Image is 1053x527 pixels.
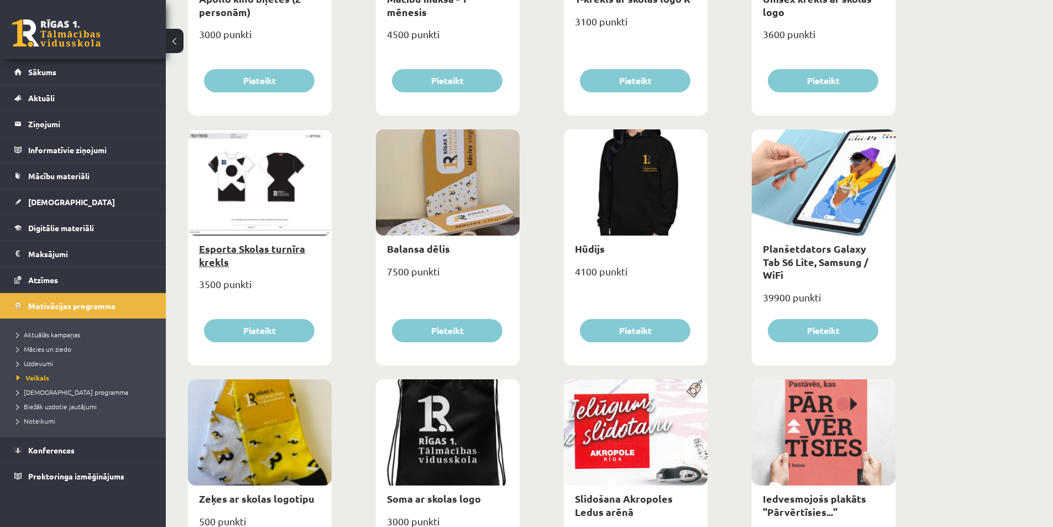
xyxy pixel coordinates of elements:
[14,463,152,489] a: Proktoringa izmēģinājums
[14,111,152,137] a: Ziņojumi
[17,330,155,340] a: Aktuālās kampaņas
[188,25,332,53] div: 3000 punkti
[752,288,895,316] div: 39900 punkti
[376,25,520,53] div: 4500 punkti
[28,275,58,285] span: Atzīmes
[17,373,155,383] a: Veikals
[28,137,152,163] legend: Informatīvie ziņojumi
[28,171,90,181] span: Mācību materiāli
[763,492,866,518] a: Iedvesmojošs plakāts "Pārvērtīsies..."
[199,242,305,268] a: Esporta Skolas turnīra krekls
[28,111,152,137] legend: Ziņojumi
[17,387,155,397] a: [DEMOGRAPHIC_DATA] programma
[17,388,128,396] span: [DEMOGRAPHIC_DATA] programma
[768,319,878,342] button: Pieteikt
[28,241,152,267] legend: Maksājumi
[564,262,708,290] div: 4100 punkti
[17,358,155,368] a: Uzdevumi
[28,197,115,207] span: [DEMOGRAPHIC_DATA]
[28,223,94,233] span: Digitālie materiāli
[188,275,332,302] div: 3500 punkti
[752,25,895,53] div: 3600 punkti
[580,69,690,92] button: Pieteikt
[204,69,315,92] button: Pieteikt
[768,69,878,92] button: Pieteikt
[17,345,71,353] span: Mācies un ziedo
[387,242,450,255] a: Balansa dēlis
[204,319,315,342] button: Pieteikt
[575,492,673,518] a: Slidošana Akropoles Ledus arēnā
[376,262,520,290] div: 7500 punkti
[392,69,502,92] button: Pieteikt
[683,379,708,398] img: Populāra prece
[17,344,155,354] a: Mācies un ziedo
[17,402,97,411] span: Biežāk uzdotie jautājumi
[14,267,152,293] a: Atzīmes
[14,85,152,111] a: Aktuāli
[17,416,155,426] a: Noteikumi
[564,12,708,40] div: 3100 punkti
[392,319,502,342] button: Pieteikt
[28,471,124,481] span: Proktoringa izmēģinājums
[14,59,152,85] a: Sākums
[28,301,116,311] span: Motivācijas programma
[17,359,53,368] span: Uzdevumi
[14,293,152,319] a: Motivācijas programma
[17,330,80,339] span: Aktuālās kampaņas
[575,242,605,255] a: Hūdijs
[14,189,152,215] a: [DEMOGRAPHIC_DATA]
[580,319,690,342] button: Pieteikt
[387,492,481,505] a: Soma ar skolas logo
[763,242,868,281] a: Planšetdators Galaxy Tab S6 Lite, Samsung / WiFi
[14,241,152,267] a: Maksājumi
[14,137,152,163] a: Informatīvie ziņojumi
[14,163,152,189] a: Mācību materiāli
[17,401,155,411] a: Biežāk uzdotie jautājumi
[199,492,315,505] a: Zeķes ar skolas logotipu
[28,93,55,103] span: Aktuāli
[28,445,75,455] span: Konferences
[12,19,101,47] a: Rīgas 1. Tālmācības vidusskola
[17,373,49,382] span: Veikals
[14,215,152,241] a: Digitālie materiāli
[14,437,152,463] a: Konferences
[17,416,55,425] span: Noteikumi
[28,67,56,77] span: Sākums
